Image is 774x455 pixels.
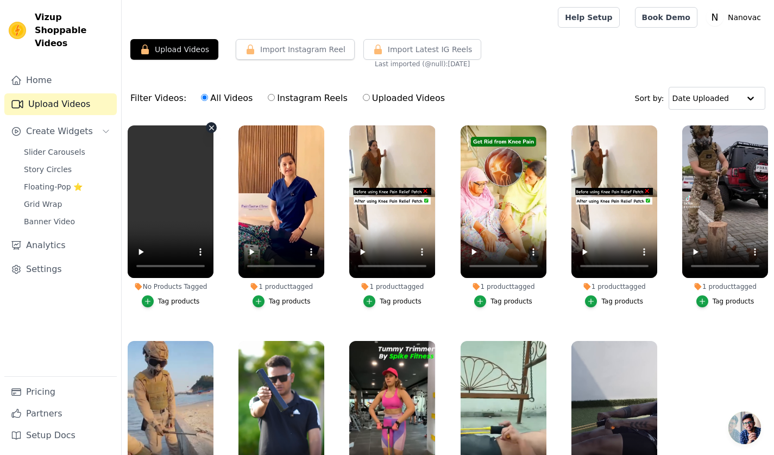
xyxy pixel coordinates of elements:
[363,94,370,101] input: Uploaded Videos
[601,297,643,306] div: Tag products
[723,8,765,27] p: Nanovac
[142,295,200,307] button: Tag products
[24,164,72,175] span: Story Circles
[4,403,117,425] a: Partners
[17,214,117,229] a: Banner Video
[130,39,218,60] button: Upload Videos
[585,295,643,307] button: Tag products
[728,412,761,444] a: Open chat
[380,297,421,306] div: Tag products
[349,282,435,291] div: 1 product tagged
[4,69,117,91] a: Home
[24,147,85,157] span: Slider Carousels
[200,91,253,105] label: All Videos
[253,295,311,307] button: Tag products
[17,162,117,177] a: Story Circles
[24,181,83,192] span: Floating-Pop ⭐
[375,60,470,68] span: Last imported (@ null ): [DATE]
[130,86,451,111] div: Filter Videos:
[17,197,117,212] a: Grid Wrap
[158,297,200,306] div: Tag products
[362,91,445,105] label: Uploaded Videos
[706,8,765,27] button: N Nanovac
[4,93,117,115] a: Upload Videos
[474,295,532,307] button: Tag products
[206,122,217,133] button: Video Delete
[4,425,117,446] a: Setup Docs
[682,282,768,291] div: 1 product tagged
[236,39,355,60] button: Import Instagram Reel
[238,282,324,291] div: 1 product tagged
[24,216,75,227] span: Banner Video
[711,12,718,23] text: N
[4,381,117,403] a: Pricing
[363,39,482,60] button: Import Latest IG Reels
[4,121,117,142] button: Create Widgets
[388,44,473,55] span: Import Latest IG Reels
[635,87,766,110] div: Sort by:
[363,295,421,307] button: Tag products
[26,125,93,138] span: Create Widgets
[24,199,62,210] span: Grid Wrap
[571,282,657,291] div: 1 product tagged
[4,235,117,256] a: Analytics
[268,94,275,101] input: Instagram Reels
[35,11,112,50] span: Vizup Shoppable Videos
[635,7,697,28] a: Book Demo
[269,297,311,306] div: Tag products
[558,7,619,28] a: Help Setup
[201,94,208,101] input: All Videos
[128,282,213,291] div: No Products Tagged
[4,258,117,280] a: Settings
[17,144,117,160] a: Slider Carousels
[17,179,117,194] a: Floating-Pop ⭐
[9,22,26,39] img: Vizup
[461,282,546,291] div: 1 product tagged
[490,297,532,306] div: Tag products
[713,297,754,306] div: Tag products
[696,295,754,307] button: Tag products
[267,91,348,105] label: Instagram Reels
